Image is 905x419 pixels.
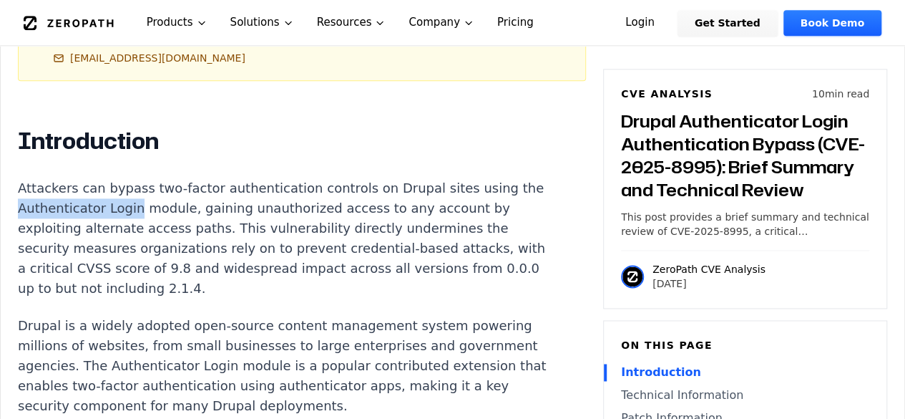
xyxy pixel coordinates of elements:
a: Get Started [677,10,778,36]
h2: Introduction [18,127,550,155]
h6: On this page [621,338,869,352]
h6: CVE Analysis [621,87,713,101]
p: ZeroPath CVE Analysis [652,262,765,276]
img: ZeroPath CVE Analysis [621,265,644,288]
a: Login [608,10,672,36]
a: Introduction [621,364,869,381]
p: This post provides a brief summary and technical review of CVE-2025-8995, a critical authenticati... [621,210,869,239]
p: [DATE] [652,276,765,291]
p: 10 min read [812,87,869,101]
p: Attackers can bypass two-factor authentication controls on Drupal sites using the Authenticator L... [18,178,550,299]
a: Book Demo [783,10,881,36]
a: [EMAIL_ADDRESS][DOMAIN_NAME] [53,51,245,65]
h3: Drupal Authenticator Login Authentication Bypass (CVE-2025-8995): Brief Summary and Technical Review [621,110,869,201]
p: Drupal is a widely adopted open-source content management system powering millions of websites, f... [18,316,550,416]
a: Technical Information [621,387,869,404]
